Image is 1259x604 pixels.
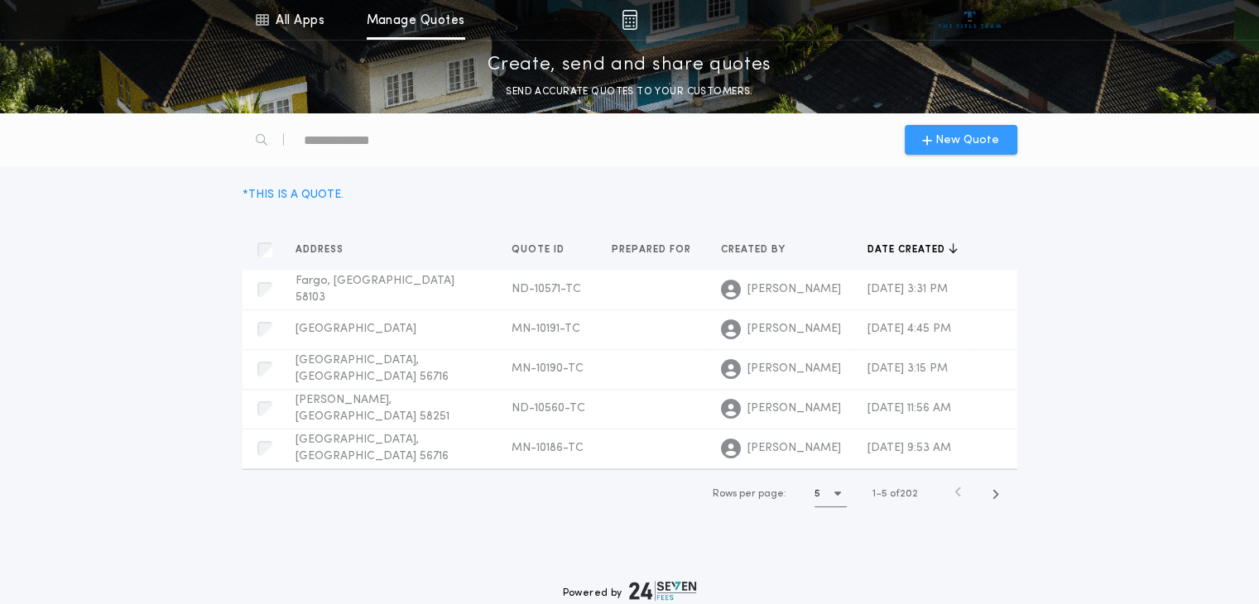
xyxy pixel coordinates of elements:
span: Fargo, [GEOGRAPHIC_DATA] 58103 [296,275,454,304]
button: Created by [721,242,798,258]
button: Date created [867,242,958,258]
span: [PERSON_NAME], [GEOGRAPHIC_DATA] 58251 [296,394,449,423]
span: Prepared for [612,243,694,256]
span: Date created [867,243,949,256]
span: [PERSON_NAME] [747,321,841,338]
span: Created by [721,243,789,256]
span: [PERSON_NAME] [747,281,841,298]
span: [DATE] 9:53 AM [867,442,951,454]
span: MN-10191-TC [512,323,580,335]
span: Address [296,243,347,256]
span: Quote ID [512,243,568,256]
span: [DATE] 11:56 AM [867,402,951,415]
img: logo [629,581,697,601]
div: * THIS IS A QUOTE. [243,186,344,204]
button: 5 [815,481,847,507]
span: of 202 [890,487,918,501]
span: [GEOGRAPHIC_DATA], [GEOGRAPHIC_DATA] 56716 [296,434,449,463]
div: Powered by [563,581,697,601]
span: MN-10190-TC [512,362,584,375]
button: Quote ID [512,242,577,258]
button: New Quote [905,125,1017,155]
span: ND-10571-TC [512,283,581,295]
span: [DATE] 4:45 PM [867,323,951,335]
span: New Quote [935,132,999,149]
h1: 5 [815,486,820,502]
span: [GEOGRAPHIC_DATA], [GEOGRAPHIC_DATA] 56716 [296,354,449,383]
span: MN-10186-TC [512,442,584,454]
button: Address [296,242,356,258]
span: [PERSON_NAME] [747,440,841,457]
span: [PERSON_NAME] [747,361,841,377]
p: SEND ACCURATE QUOTES TO YOUR CUSTOMERS. [506,84,752,100]
span: [DATE] 3:15 PM [867,362,948,375]
span: Rows per page: [713,489,786,499]
p: Create, send and share quotes [488,52,771,79]
span: [DATE] 3:31 PM [867,283,948,295]
span: 1 [872,489,876,499]
span: [GEOGRAPHIC_DATA] [296,323,416,335]
img: img [622,10,637,30]
span: [PERSON_NAME] [747,400,841,417]
span: ND-10560-TC [512,402,585,415]
span: 5 [882,489,887,499]
img: vs-icon [939,12,1001,28]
